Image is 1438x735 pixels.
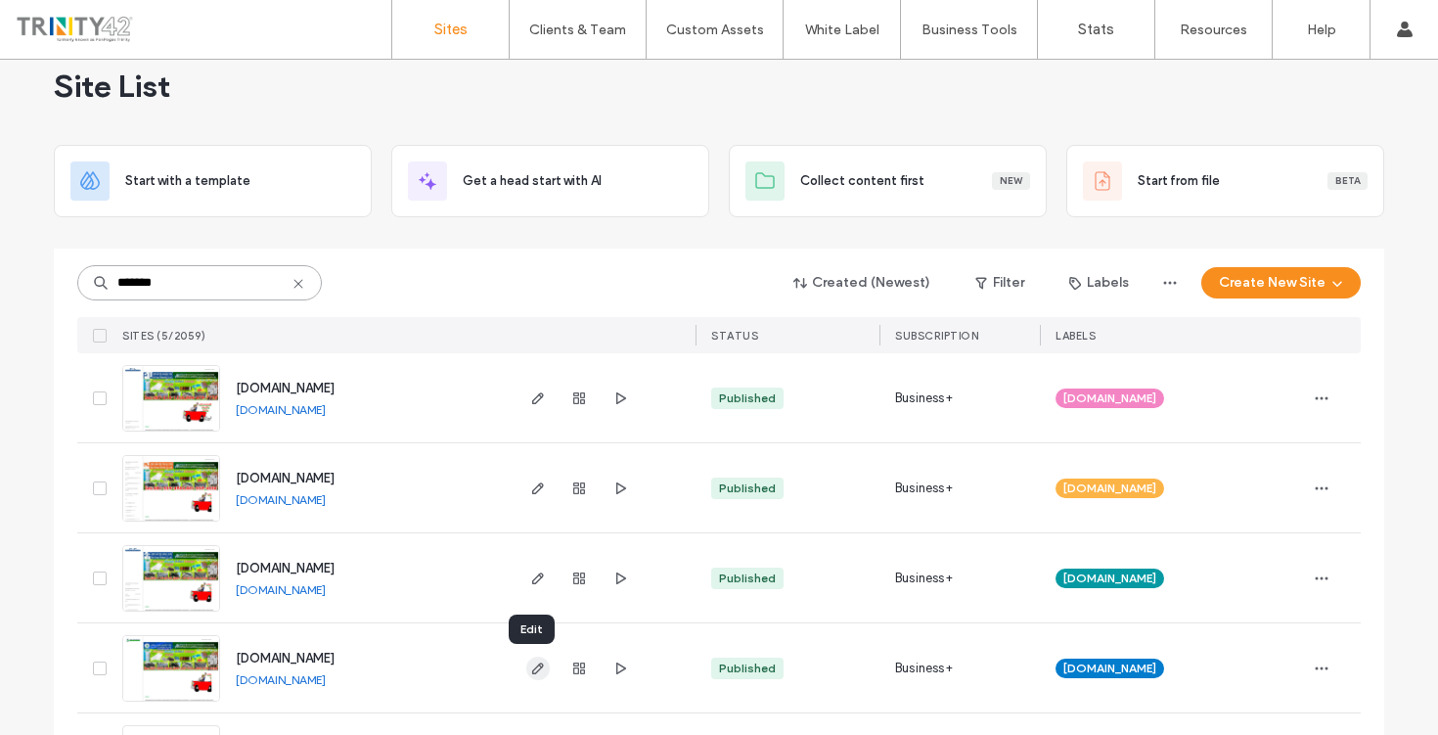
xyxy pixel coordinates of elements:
[805,22,879,38] label: White Label
[1307,22,1336,38] label: Help
[1078,21,1114,38] label: Stats
[1052,267,1146,299] button: Labels
[719,660,776,677] div: Published
[236,582,326,597] a: [DOMAIN_NAME]
[463,171,602,191] span: Get a head start with AI
[719,390,776,407] div: Published
[1066,145,1384,217] div: Start from fileBeta
[236,402,326,417] a: [DOMAIN_NAME]
[1063,660,1156,677] span: [DOMAIN_NAME]
[956,267,1044,299] button: Filter
[666,22,764,38] label: Custom Assets
[125,171,250,191] span: Start with a template
[895,329,978,343] span: Subscription
[529,22,626,38] label: Clients & Team
[391,145,709,217] div: Get a head start with AI
[992,172,1030,190] div: New
[895,569,953,588] span: Business+
[1138,171,1220,191] span: Start from file
[236,651,335,666] a: [DOMAIN_NAME]
[895,479,953,498] span: Business+
[236,561,335,575] a: [DOMAIN_NAME]
[1056,329,1096,343] span: LABELS
[236,492,326,507] a: [DOMAIN_NAME]
[236,381,335,395] a: [DOMAIN_NAME]
[800,171,924,191] span: Collect content first
[434,21,468,38] label: Sites
[236,471,335,485] a: [DOMAIN_NAME]
[509,615,555,644] div: Edit
[719,570,776,587] div: Published
[1063,570,1156,587] span: [DOMAIN_NAME]
[719,480,776,497] div: Published
[54,67,170,106] span: Site List
[711,329,758,343] span: STATUS
[1201,267,1361,299] button: Create New Site
[895,389,953,408] span: Business+
[122,329,205,343] span: SITES (5/2059)
[236,672,326,687] a: [DOMAIN_NAME]
[1327,172,1368,190] div: Beta
[1180,22,1247,38] label: Resources
[54,145,372,217] div: Start with a template
[895,659,953,678] span: Business+
[1063,390,1156,407] span: [DOMAIN_NAME]
[921,22,1017,38] label: Business Tools
[1063,480,1156,497] span: [DOMAIN_NAME]
[777,267,948,299] button: Created (Newest)
[729,145,1047,217] div: Collect content firstNew
[45,14,85,31] span: Help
